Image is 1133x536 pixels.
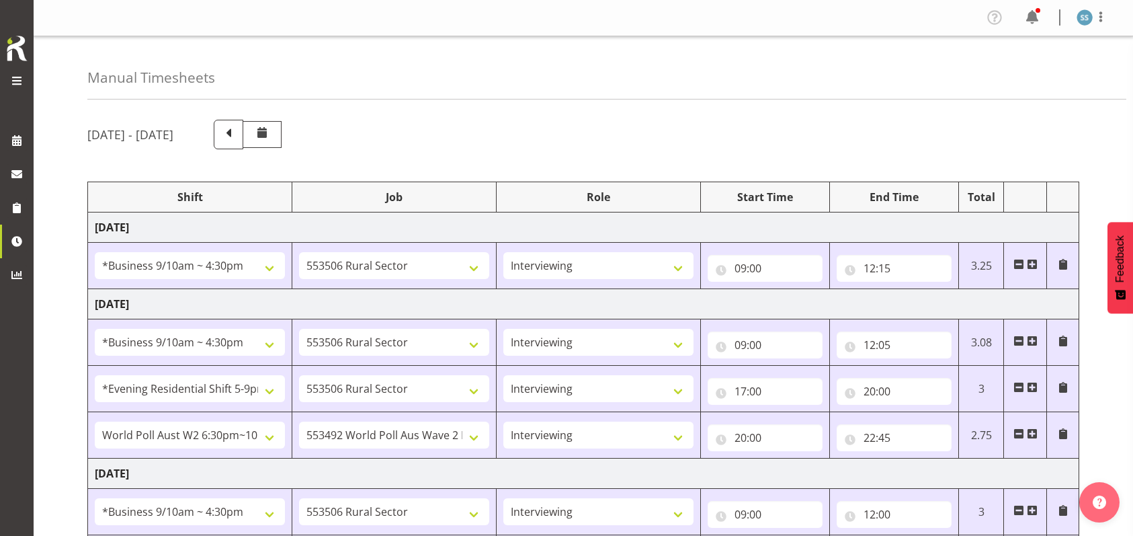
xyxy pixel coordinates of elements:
[959,243,1004,289] td: 3.25
[959,366,1004,412] td: 3
[299,189,489,205] div: Job
[837,255,952,282] input: Click to select...
[88,213,1079,243] td: [DATE]
[708,255,823,282] input: Click to select...
[95,189,285,205] div: Shift
[1077,9,1093,26] img: shane-shaw-williams1936.jpg
[837,378,952,405] input: Click to select...
[708,189,823,205] div: Start Time
[708,332,823,358] input: Click to select...
[837,424,952,451] input: Click to select...
[837,501,952,528] input: Click to select...
[87,70,215,85] h4: Manual Timesheets
[837,332,952,358] input: Click to select...
[959,412,1004,459] td: 2.75
[966,189,997,205] div: Total
[3,34,30,63] img: Rosterit icon logo
[708,501,823,528] input: Click to select...
[1093,496,1106,509] img: help-xxl-2.png
[88,459,1079,489] td: [DATE]
[959,489,1004,535] td: 3
[837,189,952,205] div: End Time
[87,127,173,142] h5: [DATE] - [DATE]
[959,319,1004,366] td: 3.08
[1114,235,1126,282] span: Feedback
[708,424,823,451] input: Click to select...
[1107,222,1133,313] button: Feedback - Show survey
[708,378,823,405] input: Click to select...
[503,189,694,205] div: Role
[88,289,1079,319] td: [DATE]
